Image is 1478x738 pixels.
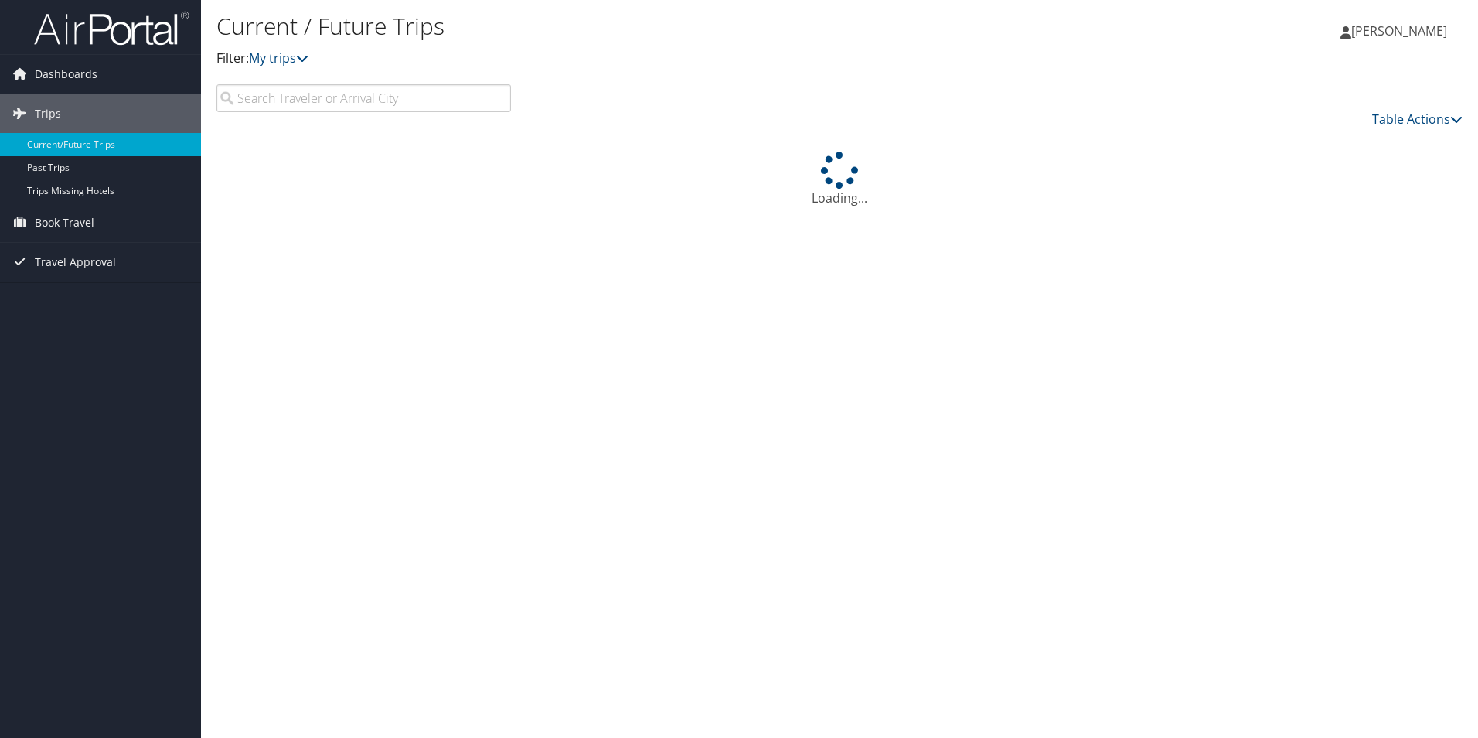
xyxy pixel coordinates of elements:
input: Search Traveler or Arrival City [216,84,511,112]
span: Travel Approval [35,243,116,282]
a: My trips [249,50,308,67]
span: [PERSON_NAME] [1351,22,1447,39]
img: airportal-logo.png [34,10,189,46]
p: Filter: [216,49,1047,69]
div: Loading... [216,152,1463,207]
a: Table Actions [1372,111,1463,128]
a: [PERSON_NAME] [1340,8,1463,54]
span: Dashboards [35,55,97,94]
span: Trips [35,94,61,133]
h1: Current / Future Trips [216,10,1047,43]
span: Book Travel [35,203,94,242]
